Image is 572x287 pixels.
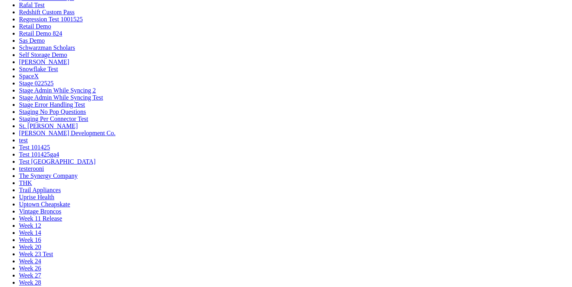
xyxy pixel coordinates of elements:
[19,201,70,208] a: Uptown Cheapskate
[19,251,53,257] a: Week 23 Test
[19,244,41,250] a: Week 20
[19,130,116,136] a: [PERSON_NAME] Development Co.
[19,215,62,222] a: Week 11 Release
[19,59,69,65] a: [PERSON_NAME]
[19,2,45,8] a: Rafal Test
[19,101,85,108] a: Stage Error Handling Test
[19,37,45,44] a: Sas Demo
[19,158,96,165] a: Test [GEOGRAPHIC_DATA]
[19,194,54,200] a: Uprise Health
[19,30,62,37] a: Retail Demo 824
[19,165,44,172] a: testerooni
[19,258,41,264] a: Week 24
[19,73,39,79] a: SpaceX
[19,172,78,179] a: The Synergy Company
[19,272,41,279] a: Week 27
[19,44,75,51] a: Schwarzman Scholars
[19,222,41,229] a: Week 12
[19,23,51,30] a: Retail Demo
[19,80,54,87] a: Stage 022525
[19,208,61,215] a: Vintage Broncos
[19,179,32,186] a: THK
[19,236,41,243] a: Week 16
[19,187,61,193] a: Trail Appliances
[19,87,96,94] a: Stage Admin While Syncing 2
[19,229,41,236] a: Week 14
[19,66,58,72] a: Snowflake Test
[19,144,50,151] a: Test 101425
[19,151,59,158] a: Test 101425ga4
[19,115,88,122] a: Staging Per Connector Test
[19,51,67,58] a: Self Storage Demo
[19,94,103,101] a: Stage Admin While Syncing Test
[19,137,28,143] a: test
[19,16,83,23] a: Regression Test 1001525
[19,265,41,272] a: Week 26
[19,123,78,129] a: St. [PERSON_NAME]
[19,9,74,15] a: Redshift Custom Pass
[19,279,41,286] a: Week 28
[19,108,86,115] a: Staging No Pop Questions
